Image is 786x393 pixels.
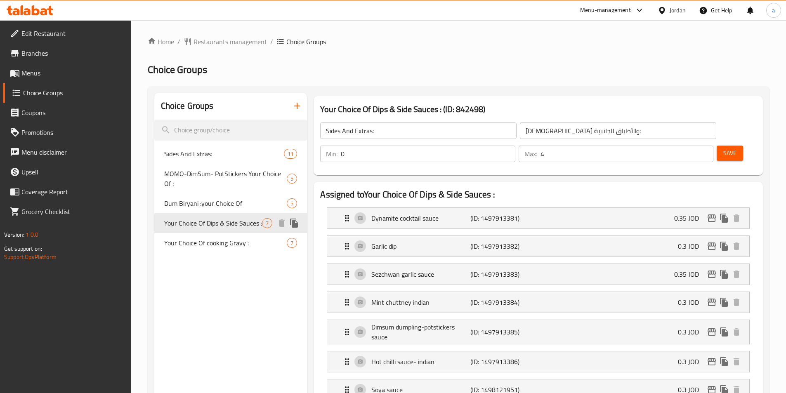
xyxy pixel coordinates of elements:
div: Jordan [670,6,686,15]
span: Your Choice Of cooking Gravy : [164,238,287,248]
div: MOMO-DimSum- PotStickers Your Choice Of :5 [154,164,307,193]
button: edit [706,326,718,338]
button: Save [717,146,743,161]
button: edit [706,268,718,280]
span: Menu disclaimer [21,147,125,157]
span: Branches [21,48,125,58]
li: Expand [320,348,756,376]
li: Expand [320,288,756,316]
p: (ID: 1497913384) [470,297,536,307]
a: Restaurants management [184,37,267,47]
a: Coupons [3,103,131,122]
li: / [270,37,273,47]
li: Expand [320,260,756,288]
button: edit [706,355,718,368]
p: 0.3 JOD [678,241,706,251]
span: Version: [4,229,24,240]
div: Your Choice Of cooking Gravy :7 [154,233,307,253]
span: Sides And Extras: [164,149,284,159]
a: Menus [3,63,131,83]
h2: Assigned to Your Choice Of Dips & Side Sauces : [320,188,756,201]
div: Choices [287,174,297,184]
p: (ID: 1497913386) [470,357,536,367]
div: Dum Biryani :your Choice Of5 [154,193,307,213]
h3: Your Choice Of Dips & Side Sauces : (ID: 842498) [320,103,756,116]
button: delete [730,268,743,280]
button: edit [706,296,718,308]
p: 0.3 JOD [678,327,706,337]
span: Choice Groups [23,88,125,98]
button: edit [706,212,718,224]
h2: Choice Groups [161,100,214,112]
div: Menu-management [580,5,631,15]
button: duplicate [718,240,730,252]
p: 0.3 JOD [678,357,706,367]
span: Save [723,148,736,158]
li: / [177,37,180,47]
p: (ID: 1497913382) [470,241,536,251]
button: duplicate [718,212,730,224]
a: Menu disclaimer [3,142,131,162]
span: MOMO-DimSum- PotStickers Your Choice Of : [164,169,287,188]
button: duplicate [718,326,730,338]
p: Dynamite cocktail sauce [371,213,470,223]
span: Choice Groups [148,60,207,79]
nav: breadcrumb [148,37,769,47]
span: 5 [287,175,297,183]
div: Expand [327,208,749,228]
button: duplicate [718,268,730,280]
input: search [154,120,307,141]
p: (ID: 1497913383) [470,269,536,279]
p: 0.35 JOD [674,269,706,279]
span: Coupons [21,108,125,118]
a: Grocery Checklist [3,202,131,221]
span: Get support on: [4,243,42,254]
button: duplicate [288,217,300,229]
span: Your Choice Of Dips & Side Sauces : [164,218,262,228]
div: Expand [327,264,749,285]
a: Edit Restaurant [3,24,131,43]
button: edit [706,240,718,252]
span: Restaurants management [194,37,267,47]
div: Expand [327,292,749,313]
button: duplicate [718,296,730,308]
li: Expand [320,204,756,232]
p: Garlic dip [371,241,470,251]
span: a [772,6,775,15]
div: Choices [262,218,272,228]
span: 5 [287,200,297,207]
div: Your Choice Of Dips & Side Sauces :7deleteduplicate [154,213,307,233]
button: delete [730,296,743,308]
li: Expand [320,232,756,260]
a: Support.OpsPlatform [4,252,57,262]
span: Upsell [21,167,125,177]
div: Choices [284,149,297,159]
span: Choice Groups [286,37,326,47]
button: duplicate [718,355,730,368]
div: Choices [287,238,297,248]
div: Choices [287,198,297,208]
span: Edit Restaurant [21,28,125,38]
p: Sezchwan garlic sauce [371,269,470,279]
a: Home [148,37,174,47]
span: Menus [21,68,125,78]
span: 7 [262,219,272,227]
a: Upsell [3,162,131,182]
span: 1.0.0 [26,229,38,240]
span: Dum Biryani :your Choice Of [164,198,287,208]
div: Expand [327,236,749,257]
p: 0.35 JOD [674,213,706,223]
span: Coverage Report [21,187,125,197]
div: Sides And Extras:11 [154,144,307,164]
p: Min: [326,149,338,159]
button: delete [730,355,743,368]
div: Expand [327,320,749,344]
button: delete [276,217,288,229]
p: (ID: 1497913381) [470,213,536,223]
div: Expand [327,351,749,372]
p: Max: [524,149,537,159]
a: Coverage Report [3,182,131,202]
button: delete [730,326,743,338]
p: Hot chilli sauce- indian [371,357,470,367]
button: delete [730,240,743,252]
